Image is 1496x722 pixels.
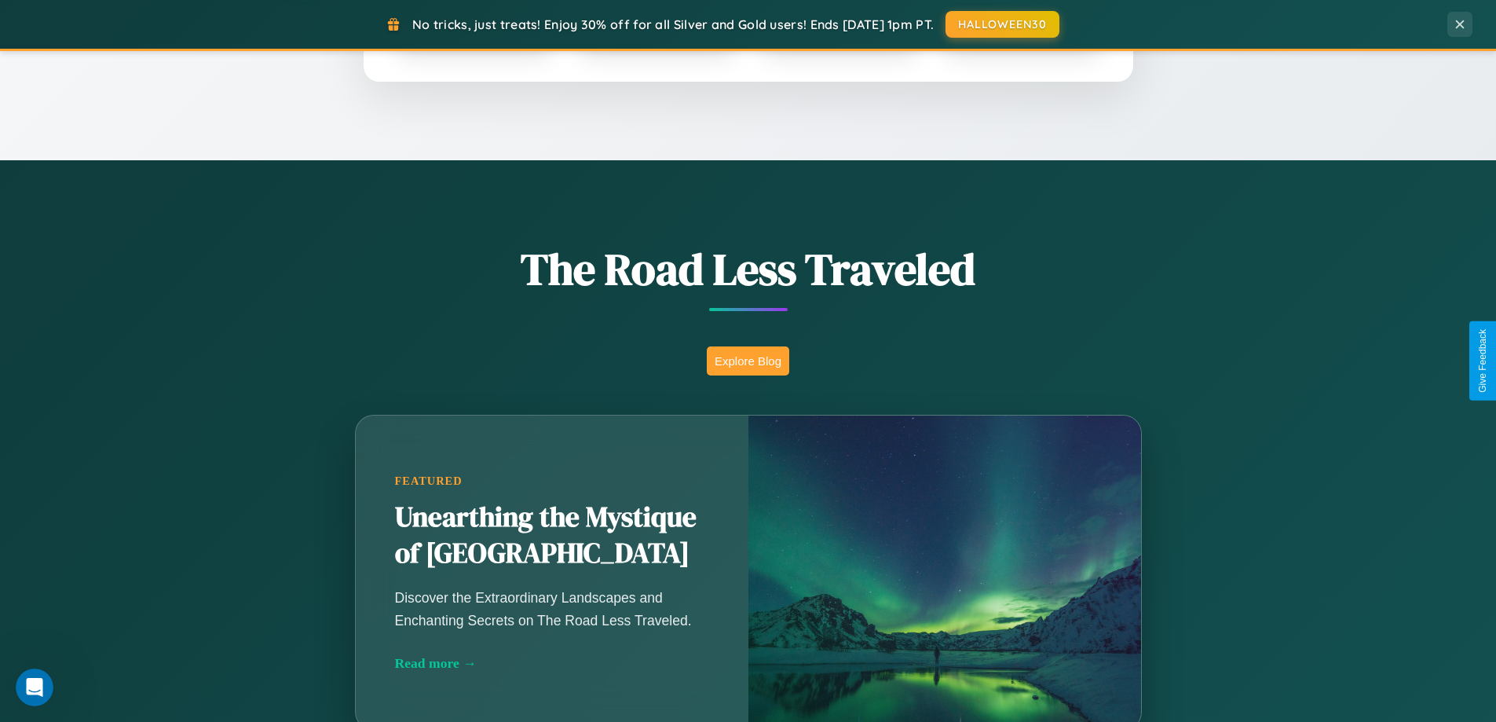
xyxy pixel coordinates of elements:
h1: The Road Less Traveled [277,239,1220,299]
iframe: Intercom live chat [16,669,53,706]
div: Give Feedback [1477,329,1488,393]
div: Featured [395,475,709,488]
h2: Unearthing the Mystique of [GEOGRAPHIC_DATA] [395,500,709,572]
p: Discover the Extraordinary Landscapes and Enchanting Secrets on The Road Less Traveled. [395,587,709,631]
div: Read more → [395,655,709,672]
button: HALLOWEEN30 [946,11,1059,38]
span: No tricks, just treats! Enjoy 30% off for all Silver and Gold users! Ends [DATE] 1pm PT. [412,16,934,32]
button: Explore Blog [707,346,789,376]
